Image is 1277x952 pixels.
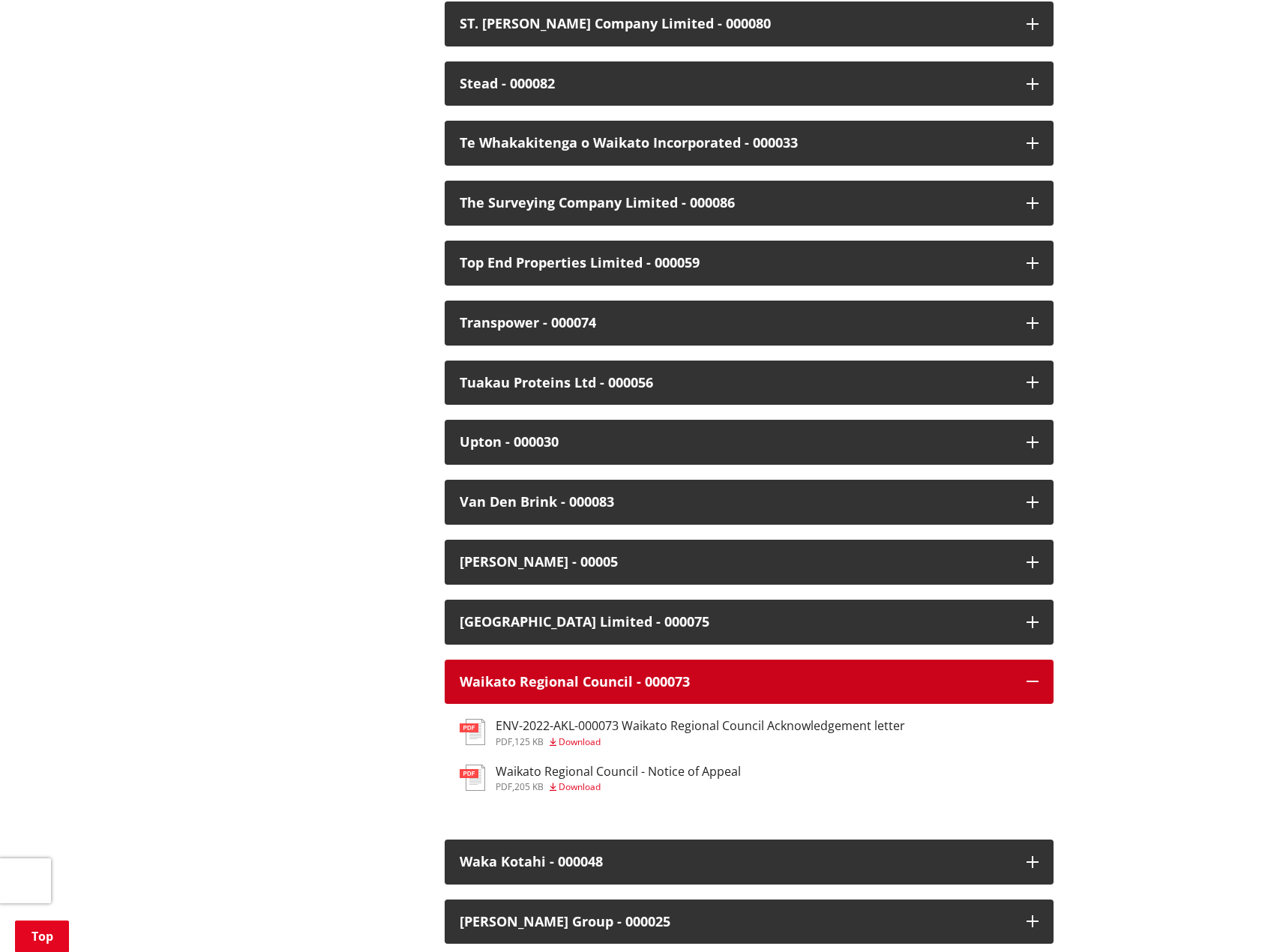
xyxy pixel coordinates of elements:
button: Waka Kotahi - 000048 [445,840,1054,885]
button: Top End Properties Limited - 000059 [445,241,1054,286]
a: Top [15,921,69,952]
button: Tuakau Proteins Ltd - 000056 [445,361,1054,406]
div: Tuakau Proteins Ltd - 000056 [460,376,1012,391]
button: Waikato Regional Council - 000073 [445,660,1054,705]
button: Te Whakakitenga o Waikato Incorporated - 000033 [445,121,1054,166]
div: [GEOGRAPHIC_DATA] Limited - 000075 [460,615,1012,630]
a: Waikato Regional Council - Notice of Appeal pdf,205 KB Download [460,765,741,792]
div: Upton - 000030 [460,435,1012,450]
button: ST. [PERSON_NAME] Company Limited - 000080 [445,1,1054,46]
span: Download [559,780,601,793]
span: 125 KB [514,735,544,748]
span: Download [559,735,601,748]
div: , [496,783,741,792]
img: document-pdf.svg [460,765,485,791]
img: document-pdf.svg [460,719,485,745]
button: Van Den Brink - 000083 [445,480,1054,525]
div: Transpower - 000074 [460,316,1012,331]
span: pdf [496,780,512,793]
h3: Waikato Regional Council - Notice of Appeal [496,765,741,779]
div: Top End Properties Limited - 000059 [460,256,1012,271]
iframe: Messenger Launcher [1208,889,1262,943]
button: [PERSON_NAME] Group - 000025 [445,900,1054,945]
button: Upton - 000030 [445,420,1054,465]
div: [PERSON_NAME] - 00005 [460,555,1012,570]
div: Van Den Brink - 000083 [460,495,1012,510]
button: Stead - 000082 [445,61,1054,106]
span: pdf [496,735,512,748]
button: [GEOGRAPHIC_DATA] Limited - 000075 [445,600,1054,645]
div: ST. [PERSON_NAME] Company Limited - 000080 [460,16,1012,31]
div: Waikato Regional Council - 000073 [460,675,1012,690]
div: Waka Kotahi - 000048 [460,855,1012,870]
button: Transpower - 000074 [445,301,1054,346]
span: 205 KB [514,780,544,793]
a: ENV-2022-AKL-000073 Waikato Regional Council Acknowledgement letter pdf,125 KB Download [460,719,905,746]
button: [PERSON_NAME] - 00005 [445,540,1054,585]
button: The Surveying Company Limited - 000086 [445,181,1054,226]
div: Stead - 000082 [460,76,1012,91]
h3: ENV-2022-AKL-000073 Waikato Regional Council Acknowledgement letter [496,719,905,733]
div: The Surveying Company Limited - 000086 [460,196,1012,211]
div: [PERSON_NAME] Group - 000025 [460,915,1012,930]
div: , [496,738,905,747]
div: Te Whakakitenga o Waikato Incorporated - 000033 [460,136,1012,151]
